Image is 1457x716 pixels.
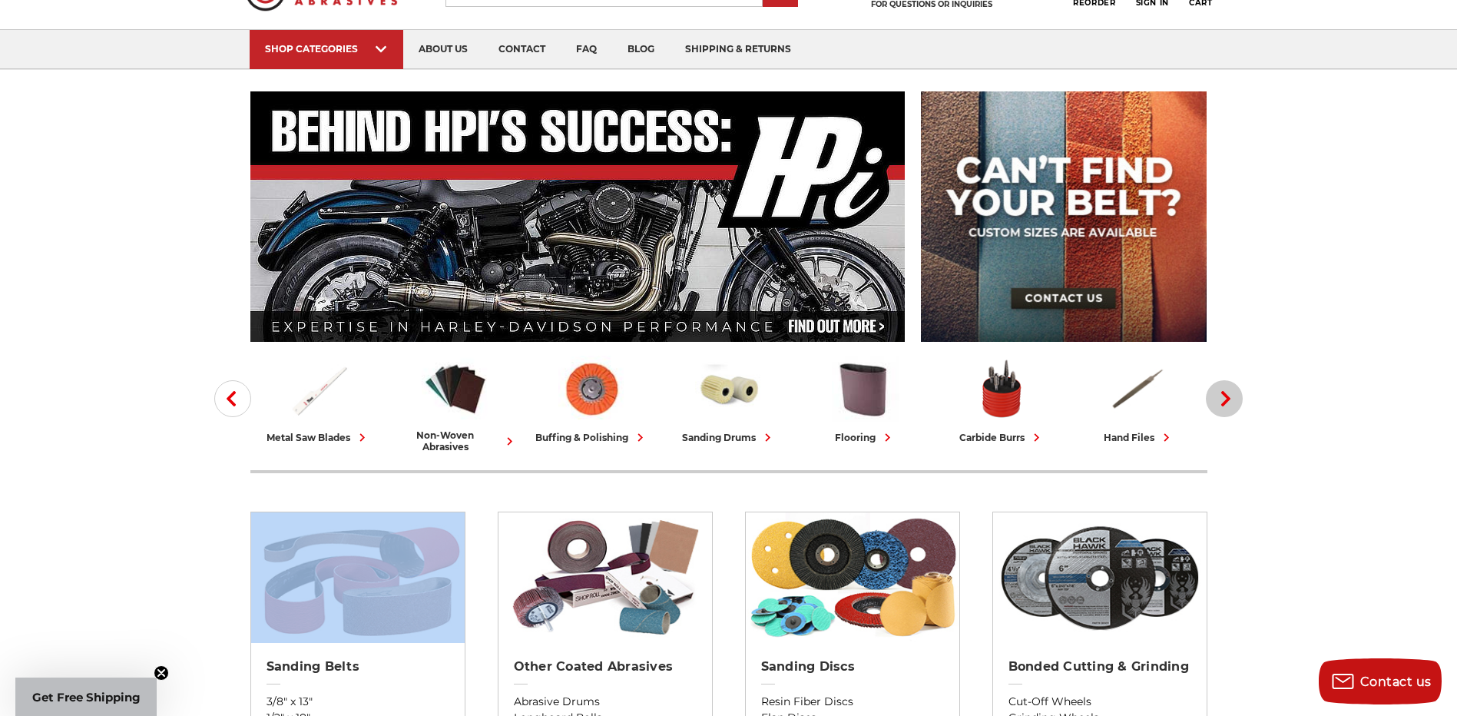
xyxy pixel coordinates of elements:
[921,91,1207,342] img: promo banner for custom belts.
[393,429,518,452] div: non-woven abrasives
[969,356,1036,422] img: Carbide Burrs
[265,43,388,55] div: SHOP CATEGORIES
[746,512,959,643] img: Sanding Discs
[993,512,1207,643] img: Bonded Cutting & Grinding
[1077,356,1201,446] a: hand files
[558,356,626,422] img: Buffing & Polishing
[1105,356,1173,422] img: Hand Files
[1104,429,1174,446] div: hand files
[403,30,483,69] a: about us
[483,30,561,69] a: contact
[257,356,381,446] a: metal saw blades
[214,380,251,417] button: Previous
[561,30,612,69] a: faq
[250,91,906,342] img: Banner for an interview featuring Horsepower Inc who makes Harley performance upgrades featured o...
[1008,659,1191,675] h2: Bonded Cutting & Grinding
[1206,380,1243,417] button: Next
[498,512,712,643] img: Other Coated Abrasives
[835,429,896,446] div: flooring
[535,429,648,446] div: buffing & polishing
[1008,694,1191,710] a: Cut-Off Wheels
[514,659,697,675] h2: Other Coated Abrasives
[670,30,806,69] a: shipping & returns
[267,694,449,710] a: 3/8" x 13"
[422,356,489,422] img: Non-woven Abrasives
[32,690,141,704] span: Get Free Shipping
[154,665,169,681] button: Close teaser
[251,512,465,643] img: Sanding Belts
[803,356,928,446] a: flooring
[761,659,944,675] h2: Sanding Discs
[393,356,518,452] a: non-woven abrasives
[285,356,353,422] img: Metal Saw Blades
[267,429,370,446] div: metal saw blades
[267,659,449,675] h2: Sanding Belts
[761,694,944,710] a: Resin Fiber Discs
[667,356,791,446] a: sanding drums
[959,429,1045,446] div: carbide burrs
[15,678,157,716] div: Get Free ShippingClose teaser
[514,694,697,710] a: Abrasive Drums
[530,356,654,446] a: buffing & polishing
[695,356,763,422] img: Sanding Drums
[682,429,776,446] div: sanding drums
[1360,675,1432,689] span: Contact us
[832,356,899,422] img: Flooring
[940,356,1065,446] a: carbide burrs
[612,30,670,69] a: blog
[1319,658,1442,704] button: Contact us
